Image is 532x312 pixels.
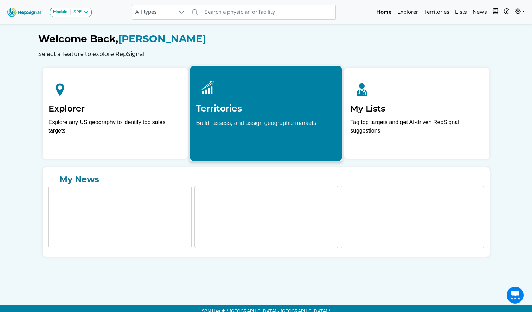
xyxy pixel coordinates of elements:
div: Explore any US geography to identify top sales targets [49,118,182,135]
a: My ListsTag top targets and get AI-driven RepSignal suggestions [344,68,489,159]
a: TerritoriesBuild, assess, and assign geographic markets [190,65,342,161]
h2: Explorer [49,104,182,114]
span: All types [132,5,174,19]
h6: Select a feature to explore RepSignal [38,51,494,57]
p: Build, assess, and assign geographic markets [196,118,336,140]
a: My News [48,173,484,186]
button: ModuleSPE [50,8,92,17]
strong: Module [53,10,68,14]
span: Welcome Back, [38,33,118,45]
div: SPE [71,9,82,15]
a: News [470,5,490,19]
h2: Territories [196,103,336,114]
a: ExplorerExplore any US geography to identify top sales targets [43,68,188,159]
button: Intel Book [490,5,501,19]
p: Tag top targets and get AI-driven RepSignal suggestions [350,118,483,139]
h1: [PERSON_NAME] [38,33,494,45]
a: Territories [421,5,452,19]
input: Search a physician or facility [201,5,336,20]
a: Explorer [395,5,421,19]
a: Lists [452,5,470,19]
h2: My Lists [350,104,483,114]
a: Home [373,5,395,19]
